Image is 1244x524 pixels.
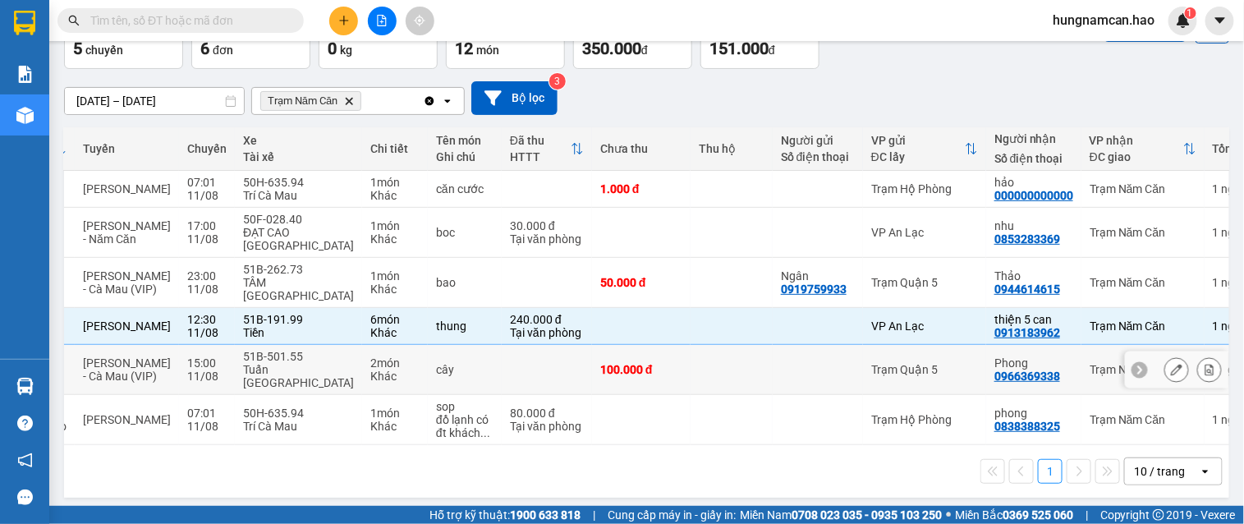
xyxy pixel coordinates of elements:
div: Tuyến [83,142,171,155]
div: Trạm Năm Căn [1090,413,1196,426]
span: 350.000 [582,39,641,58]
div: Trạm Quận 5 [871,363,978,376]
div: boc [436,226,493,239]
div: 11/08 [187,370,227,383]
div: 2 món [370,356,420,370]
div: VP gửi [871,134,965,147]
span: 6 [200,39,209,58]
div: 000000000000 [994,189,1073,202]
img: icon-new-feature [1176,13,1191,28]
div: Trạm Quận 5 [871,276,978,289]
div: Tài xế [243,150,354,163]
span: Hỗ trợ kỹ thuật: [429,506,581,524]
div: 1 món [370,219,420,232]
div: 0838388325 [994,420,1060,433]
svg: Delete [344,96,354,106]
div: 50.000 đ [600,276,682,289]
span: món [476,44,499,57]
li: 26 Phó Cơ Điều, Phường 12 [154,40,686,61]
div: đồ lạnh có đt khách liền [436,413,493,439]
img: warehouse-icon [16,107,34,124]
div: ĐC lấy [871,150,965,163]
div: Trạm Năm Căn [1090,226,1196,239]
div: 11/08 [187,232,227,246]
div: Trạm Năm Căn [1090,363,1196,376]
div: HTTT [510,150,571,163]
div: 51B-191.99 [243,313,354,326]
span: search [68,15,80,26]
div: 11/08 [187,283,227,296]
strong: 0708 023 035 - 0935 103 250 [792,508,942,522]
div: 15:00 [187,356,227,370]
div: Tại văn phòng [510,232,584,246]
div: Tuấn [GEOGRAPHIC_DATA] [243,363,354,389]
div: ĐẠT CAO [GEOGRAPHIC_DATA] [243,226,354,252]
div: 0966369338 [994,370,1060,383]
div: phong [994,407,1073,420]
div: Đã thu [510,134,571,147]
span: Miền Bắc [955,506,1073,524]
div: Trí Cà Mau [243,189,354,202]
div: Khác [370,370,420,383]
svg: Clear all [423,94,436,108]
span: 0 [328,39,337,58]
div: VP An Lạc [871,226,978,239]
div: cây [436,363,493,376]
img: logo.jpg [21,21,103,103]
div: Thảo [994,269,1073,283]
th: Toggle SortBy [1081,127,1205,171]
div: 11/08 [187,326,227,339]
sup: 3 [549,73,566,90]
div: 0853283369 [994,232,1060,246]
span: caret-down [1213,13,1228,28]
div: 1 món [370,269,420,283]
div: Ghi chú [436,150,493,163]
div: Thu hộ [699,142,764,155]
div: Người gửi [781,134,855,147]
div: Khác [370,326,420,339]
div: Chưa thu [600,142,682,155]
span: plus [338,15,350,26]
button: Bộ lọc [471,81,558,115]
span: đơn [213,44,233,57]
th: Toggle SortBy [863,127,986,171]
b: GỬI : Trạm Năm Căn [21,119,227,146]
div: TÂM [GEOGRAPHIC_DATA] [243,276,354,302]
span: notification [17,453,33,468]
div: Trạm Hộ Phòng [871,182,978,195]
div: 11/08 [187,189,227,202]
div: 240.000 đ [510,313,584,326]
div: VP nhận [1090,134,1183,147]
span: Trạm Năm Căn [268,94,337,108]
div: Trạm Năm Căn [1090,319,1196,333]
div: 0913183962 [994,326,1060,339]
img: logo-vxr [14,11,35,35]
div: 1 món [370,407,420,420]
div: nhu [994,219,1073,232]
div: Khác [370,189,420,202]
div: Trí Cà Mau [243,420,354,433]
span: Miền Nam [740,506,942,524]
svg: open [1199,465,1212,478]
th: Toggle SortBy [502,127,592,171]
div: thung [436,319,493,333]
div: 30.000 đ [510,219,584,232]
div: Phong [994,356,1073,370]
div: 23:00 [187,269,227,283]
span: 5 [73,39,82,58]
input: Tìm tên, số ĐT hoặc mã đơn [90,11,284,30]
span: [PERSON_NAME] [83,319,171,333]
div: 07:01 [187,176,227,189]
div: VP An Lạc [871,319,978,333]
span: đ [769,44,775,57]
div: Khác [370,232,420,246]
div: Tại văn phòng [510,326,584,339]
input: Selected Trạm Năm Căn. [365,93,366,109]
span: question-circle [17,416,33,431]
div: 80.000 đ [510,407,584,420]
span: 12 [455,39,473,58]
span: message [17,490,33,505]
div: Tiền [243,326,354,339]
div: 50H-635.94 [243,176,354,189]
div: 17:00 [187,219,227,232]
